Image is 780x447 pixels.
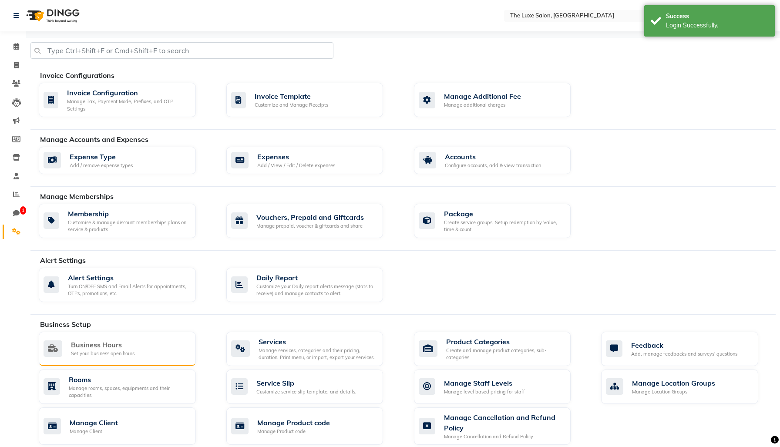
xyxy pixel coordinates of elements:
div: Manage Tax, Payment Mode, Prefixes, and OTP Settings [67,98,189,112]
div: Expense Type [70,151,133,162]
a: Daily ReportCustomize your Daily report alerts message (stats to receive) and manage contacts to ... [226,268,401,302]
a: ServicesManage services, categories and their pricing, duration. Print menu, or import, export yo... [226,332,401,366]
div: Rooms [69,374,189,385]
div: Manage Cancellation and Refund Policy [444,433,564,440]
div: Daily Report [256,272,377,283]
div: Manage additional charges [444,101,521,109]
div: Alert Settings [68,272,189,283]
span: 1 [20,206,26,215]
div: Manage Location Groups [632,378,715,388]
a: FeedbackAdd, manage feedbacks and surveys' questions [601,332,776,366]
div: Configure accounts, add & view transaction [445,162,541,169]
a: Manage Additional FeeManage additional charges [414,83,588,117]
div: Invoice Configuration [67,87,189,98]
a: Manage Staff LevelsManage level based pricing for staff [414,370,588,404]
div: Product Categories [446,336,564,347]
a: 1 [3,206,24,221]
input: Type Ctrl+Shift+F or Cmd+Shift+F to search [30,42,333,59]
div: Manage services, categories and their pricing, duration. Print menu, or import, export your servi... [259,347,377,361]
div: Success [666,12,768,21]
div: Membership [68,208,189,219]
a: MembershipCustomise & manage discount memberships plans on service & products [39,204,213,238]
div: Manage Staff Levels [444,378,525,388]
a: Manage Location GroupsManage Location Groups [601,370,776,404]
div: Create and manage product categories, sub-categories [446,347,564,361]
div: Invoice Template [255,91,328,101]
a: Business HoursSet your business open hours [39,332,213,366]
div: Service Slip [256,378,356,388]
div: Services [259,336,377,347]
div: Manage Location Groups [632,388,715,396]
a: PackageCreate service groups, Setup redemption by Value, time & count [414,204,588,238]
div: Manage Product code [257,428,330,435]
div: Manage Additional Fee [444,91,521,101]
div: Manage Client [70,428,118,435]
div: Customize and Manage Receipts [255,101,328,109]
div: Add / remove expense types [70,162,133,169]
a: Alert SettingsTurn ON/OFF SMS and Email Alerts for appointments, OTPs, promotions, etc. [39,268,213,302]
div: Package [444,208,564,219]
div: Add / View / Edit / Delete expenses [257,162,335,169]
div: Manage prepaid, voucher & giftcards and share [256,222,364,230]
div: Feedback [631,340,737,350]
div: Turn ON/OFF SMS and Email Alerts for appointments, OTPs, promotions, etc. [68,283,189,297]
a: RoomsManage rooms, spaces, equipments and their capacities. [39,370,213,404]
div: Manage Client [70,417,118,428]
div: Manage Cancellation and Refund Policy [444,412,564,433]
a: AccountsConfigure accounts, add & view transaction [414,147,588,174]
div: Expenses [257,151,335,162]
a: Manage Cancellation and Refund PolicyManage Cancellation and Refund Policy [414,407,588,445]
div: Add, manage feedbacks and surveys' questions [631,350,737,358]
a: Invoice TemplateCustomize and Manage Receipts [226,83,401,117]
div: Vouchers, Prepaid and Giftcards [256,212,364,222]
div: Customize your Daily report alerts message (stats to receive) and manage contacts to alert. [256,283,377,297]
a: Vouchers, Prepaid and GiftcardsManage prepaid, voucher & giftcards and share [226,204,401,238]
div: Manage Product code [257,417,330,428]
a: Service SlipCustomize service slip template, and details. [226,370,401,404]
a: Invoice ConfigurationManage Tax, Payment Mode, Prefixes, and OTP Settings [39,83,213,117]
a: ExpensesAdd / View / Edit / Delete expenses [226,147,401,174]
div: Manage level based pricing for staff [444,388,525,396]
div: Manage rooms, spaces, equipments and their capacities. [69,385,189,399]
a: Product CategoriesCreate and manage product categories, sub-categories [414,332,588,366]
img: logo [22,3,82,28]
div: Customize service slip template, and details. [256,388,356,396]
div: Create service groups, Setup redemption by Value, time & count [444,219,564,233]
div: Set your business open hours [71,350,134,357]
div: Business Hours [71,339,134,350]
div: Login Successfully. [666,21,768,30]
a: Expense TypeAdd / remove expense types [39,147,213,174]
a: Manage Product codeManage Product code [226,407,401,445]
div: Customise & manage discount memberships plans on service & products [68,219,189,233]
div: Accounts [445,151,541,162]
a: Manage ClientManage Client [39,407,213,445]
